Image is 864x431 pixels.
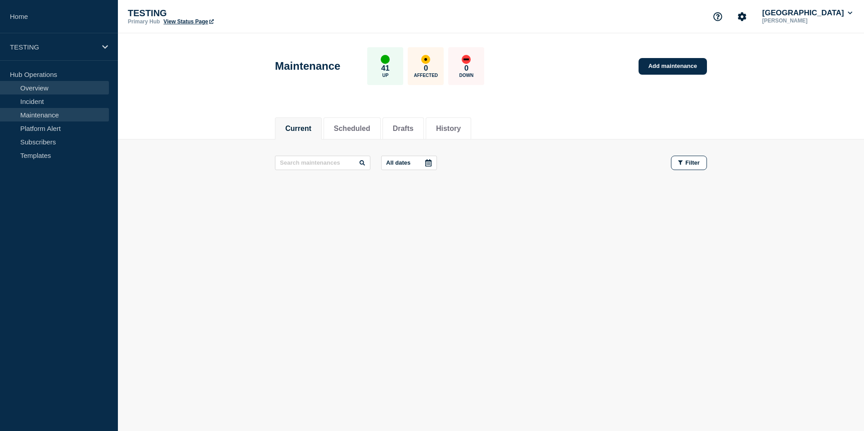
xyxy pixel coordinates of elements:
[685,159,700,166] span: Filter
[382,73,388,78] p: Up
[421,55,430,64] div: affected
[733,7,751,26] button: Account settings
[128,18,160,25] p: Primary Hub
[424,64,428,73] p: 0
[334,125,370,133] button: Scheduled
[436,125,461,133] button: History
[381,156,437,170] button: All dates
[386,159,410,166] p: All dates
[381,64,390,73] p: 41
[414,73,438,78] p: Affected
[275,60,340,72] h1: Maintenance
[462,55,471,64] div: down
[393,125,414,133] button: Drafts
[285,125,311,133] button: Current
[671,156,707,170] button: Filter
[639,58,707,75] a: Add maintenance
[708,7,727,26] button: Support
[10,43,96,51] p: TESTING
[459,73,474,78] p: Down
[760,18,854,24] p: [PERSON_NAME]
[275,156,370,170] input: Search maintenances
[464,64,468,73] p: 0
[381,55,390,64] div: up
[163,18,213,25] a: View Status Page
[128,8,308,18] p: TESTING
[760,9,854,18] button: [GEOGRAPHIC_DATA]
